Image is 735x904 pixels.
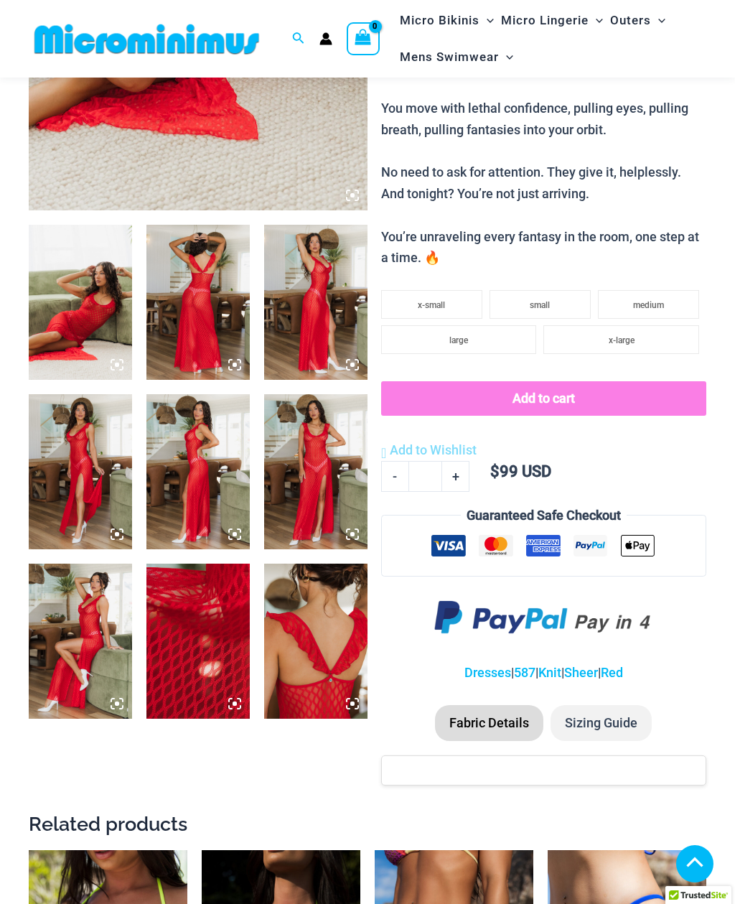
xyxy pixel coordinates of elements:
span: Menu Toggle [651,2,665,39]
a: 587 [514,665,535,680]
a: Knit [538,665,561,680]
a: Account icon link [319,32,332,45]
li: x-large [543,325,699,354]
span: Mens Swimwear [400,39,499,75]
img: Sometimes Red 587 Dress [29,394,132,549]
span: large [449,335,468,345]
span: x-large [609,335,635,345]
img: Sometimes Red 587 Dress [146,394,250,549]
input: Product quantity [408,461,442,491]
li: large [381,325,537,354]
li: small [490,290,591,319]
img: Sometimes Red 587 Dress [146,225,250,380]
li: x-small [381,290,482,319]
span: Add to Wishlist [390,442,477,457]
span: Menu Toggle [589,2,603,39]
button: Add to cart [381,381,706,416]
h2: Related products [29,811,706,837]
img: MM SHOP LOGO FLAT [29,23,265,55]
a: Sheer [564,665,598,680]
a: Search icon link [292,30,305,48]
span: medium [633,300,664,310]
span: Menu Toggle [499,39,513,75]
a: Dresses [464,665,511,680]
li: medium [598,290,699,319]
span: Outers [610,2,651,39]
a: Mens SwimwearMenu ToggleMenu Toggle [396,39,517,75]
li: Sizing Guide [551,705,652,741]
span: Micro Lingerie [501,2,589,39]
a: Micro LingerieMenu ToggleMenu Toggle [497,2,607,39]
a: + [442,461,469,491]
a: Red [601,665,623,680]
a: Micro BikinisMenu ToggleMenu Toggle [396,2,497,39]
a: View Shopping Cart, empty [347,22,380,55]
li: Fabric Details [435,705,543,741]
a: OutersMenu ToggleMenu Toggle [607,2,669,39]
legend: Guaranteed Safe Checkout [461,505,627,526]
p: | | | | [381,662,706,684]
a: - [381,461,408,491]
span: Micro Bikinis [400,2,479,39]
a: Add to Wishlist [381,439,477,461]
span: $ [490,462,500,480]
img: Sometimes Red 587 Dress [29,564,132,719]
img: Sometimes Red 587 Dress [264,225,367,380]
span: Menu Toggle [479,2,494,39]
img: Sometimes Red 587 Dress [264,564,367,719]
img: Sometimes Red 587 Dress [264,394,367,549]
span: small [530,300,550,310]
img: Sometimes Red 587 Dress [146,564,250,719]
span: x-small [418,300,445,310]
bdi: 99 USD [490,462,551,480]
img: Sometimes Red 587 Dress [29,225,132,380]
